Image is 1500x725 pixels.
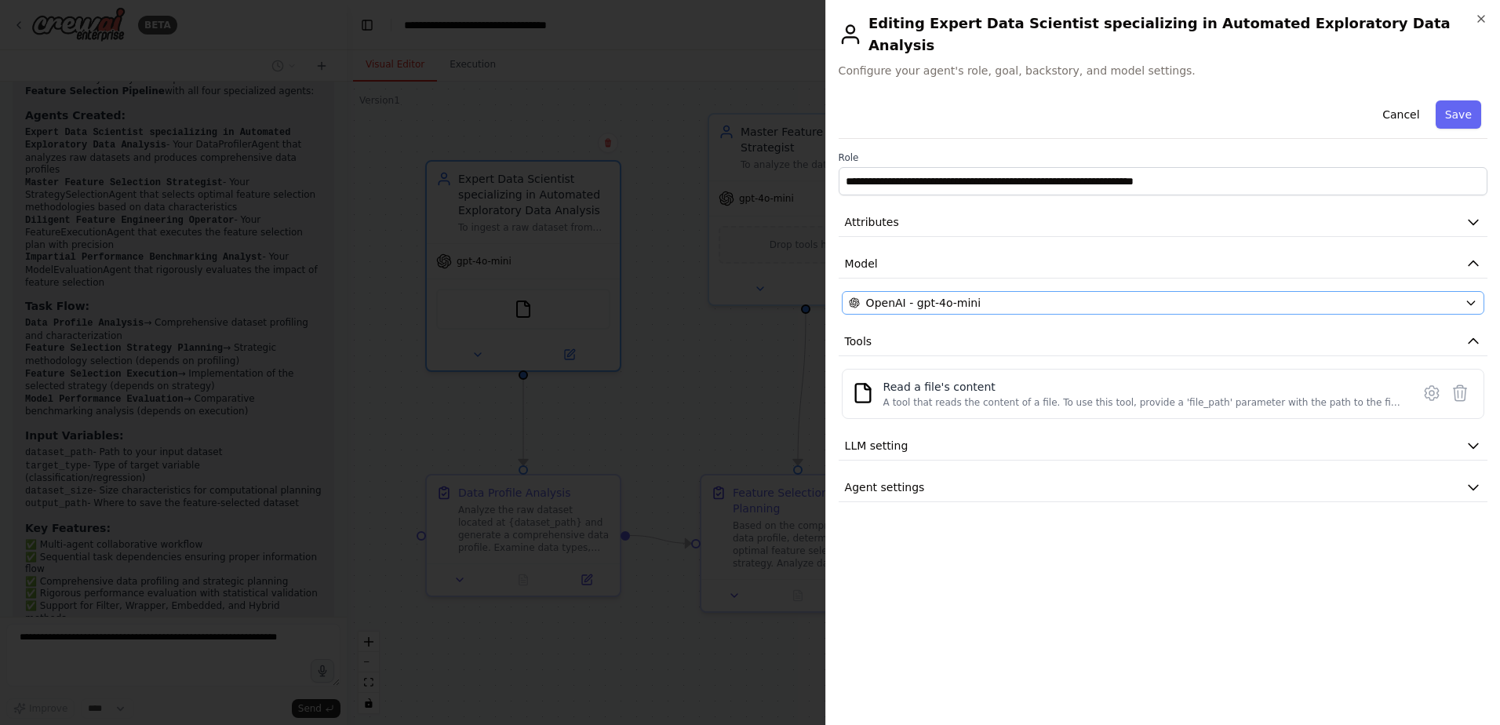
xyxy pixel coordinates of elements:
span: Tools [845,333,872,349]
button: OpenAI - gpt-4o-mini [842,291,1484,315]
div: A tool that reads the content of a file. To use this tool, provide a 'file_path' parameter with t... [883,396,1402,409]
button: Attributes [839,208,1487,237]
button: Save [1436,100,1481,129]
span: OpenAI - gpt-4o-mini [866,295,981,311]
button: Model [839,250,1487,279]
span: LLM setting [845,438,908,454]
label: Role [839,151,1487,164]
div: Read a file's content [883,379,1402,395]
button: Delete tool [1446,379,1474,407]
button: Configure tool [1418,379,1446,407]
span: Attributes [845,214,899,230]
button: LLM setting [839,432,1487,461]
span: Model [845,256,878,271]
button: Tools [839,327,1487,356]
span: Configure your agent's role, goal, backstory, and model settings. [839,63,1487,78]
img: FileReadTool [852,382,874,404]
h2: Editing Expert Data Scientist specializing in Automated Exploratory Data Analysis [839,13,1487,56]
button: Agent settings [839,473,1487,502]
button: Cancel [1373,100,1429,129]
span: Agent settings [845,479,925,495]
